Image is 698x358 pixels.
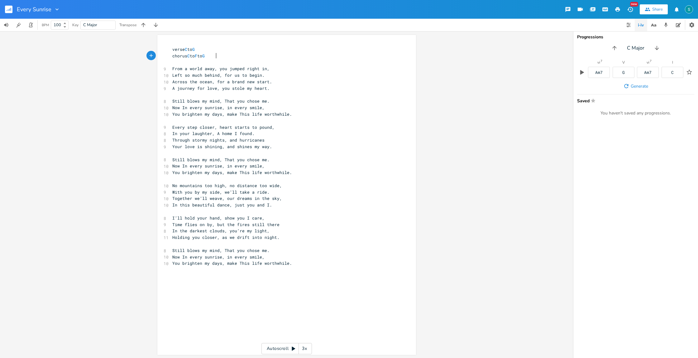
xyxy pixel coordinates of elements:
[172,79,272,85] span: Across the ocean, for a brand new start.
[172,202,272,208] span: In this beautiful dance, just you and I.
[172,260,292,266] span: You brighten my days, make This life worthwhile.
[172,124,275,130] span: Every step closer, heart starts to pound,
[577,35,694,39] div: Progressions
[647,60,649,64] div: vi
[631,83,648,89] span: Generate
[172,254,265,260] span: Now In every sunrise, in every smile,
[671,70,674,75] div: C
[172,228,270,234] span: In the darkest clouds, you’re my light,
[640,4,668,14] button: Share
[597,60,600,64] div: vi
[577,110,694,116] div: You haven't saved any progressions.
[172,98,270,104] span: Still blows my mind, That you chose me.
[650,60,652,63] sup: 7
[172,170,292,175] span: You brighten my days, make This life worthwhile.
[685,5,693,13] img: Stevie Jay
[622,60,625,64] div: V
[172,196,282,201] span: Together we’ll weave, our dreams in the sky,
[624,4,636,15] button: New
[261,343,312,354] div: Autoscroll
[172,189,270,195] span: With you by my side, we’ll take a ride.
[577,98,691,103] span: Saved
[595,70,603,75] div: Am7
[627,45,644,52] span: C Major
[172,235,280,240] span: Holding you closer, as we drift into night.
[83,22,97,28] span: C Major
[622,70,625,75] div: G
[630,2,638,7] div: New
[172,105,265,110] span: Now In every sunrise, in every smile,
[185,46,187,52] span: C
[652,7,663,12] div: Share
[172,46,197,52] span: verse to
[202,53,205,59] span: G
[172,144,272,149] span: Your love is shining, and shines my way.
[172,163,265,169] span: Now In every sunrise, in every smile,
[600,60,602,63] sup: 7
[172,131,255,136] span: In your laughter, A home I found.
[172,183,282,188] span: No mountains too high, no distance too wide,
[172,157,270,162] span: Still blows my mind, That you chose me.
[172,215,265,221] span: I’ll hold your hand, show you I care,
[172,72,265,78] span: Left so much behind, for us to begin.
[299,343,310,354] div: 3x
[644,70,652,75] div: Am7
[192,46,195,52] span: G
[621,80,651,92] button: Generate
[42,23,49,27] div: BPM
[172,53,205,59] span: chorus to to
[172,85,270,91] span: A journey for love, you stole my heart.
[119,23,136,27] div: Transpose
[172,66,270,71] span: From a world away, you jumped right in,
[187,53,190,59] span: C
[172,111,292,117] span: You brighten my days, make This life worthwhile.
[17,7,51,12] span: Every Sunrise
[172,222,280,227] span: Time flies on by, but the fires still there
[195,53,197,59] span: F
[172,137,265,143] span: Through stormy nights, and hurricanes
[172,248,270,253] span: Still blows my mind, That you chose me.
[72,23,79,27] div: Key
